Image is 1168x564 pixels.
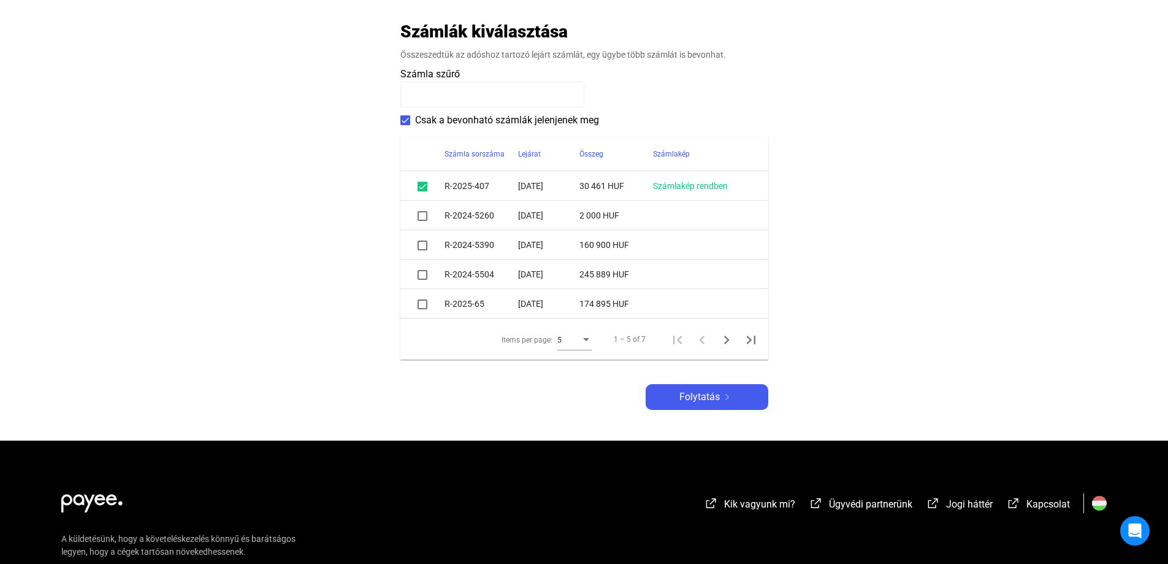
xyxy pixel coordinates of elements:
img: HU.svg [1092,496,1107,511]
td: R-2025-65 [445,289,518,319]
img: external-link-white [1006,497,1021,509]
span: 5 [557,336,562,344]
div: Számlakép [653,147,754,161]
button: Folytatásarrow-right-white [646,384,768,410]
div: Számla sorszáma [445,147,505,161]
span: Csak a bevonható számlák jelenjenek meg [415,113,599,128]
td: 2 000 HUF [579,201,653,230]
img: white-payee-white-dot.svg [61,487,123,512]
div: Open Intercom Messenger [1120,516,1150,546]
span: Ügyvédi partnerünk [829,498,912,510]
span: Számla szűrő [400,68,460,80]
div: Összeszedtük az adóshoz tartozó lejárt számlát, egy ügybe több számlát is bevonhat. [400,48,768,61]
div: Számlakép [653,147,690,161]
td: [DATE] [518,260,579,289]
span: Jogi háttér [946,498,993,510]
button: Last page [739,327,763,352]
button: Previous page [690,327,714,352]
a: Számlakép rendben [653,181,728,191]
div: Lejárat [518,147,541,161]
td: 174 895 HUF [579,289,653,319]
a: external-link-whiteKapcsolat [1006,500,1070,512]
span: Folytatás [679,390,720,404]
img: external-link-white [926,497,941,509]
span: Kapcsolat [1026,498,1070,510]
div: Számla sorszáma [445,147,518,161]
td: [DATE] [518,230,579,260]
td: R-2024-5390 [445,230,518,260]
td: [DATE] [518,289,579,319]
a: external-link-whiteJogi háttér [926,500,993,512]
div: Lejárat [518,147,579,161]
td: 245 889 HUF [579,260,653,289]
img: external-link-white [809,497,823,509]
img: arrow-right-white [720,394,735,400]
a: external-link-whiteÜgyvédi partnerünk [809,500,912,512]
div: Összeg [579,147,653,161]
div: 1 – 5 of 7 [614,332,646,347]
a: external-link-whiteKik vagyunk mi? [704,500,795,512]
h2: Számlák kiválasztása [400,21,568,42]
td: 30 461 HUF [579,171,653,201]
button: Next page [714,327,739,352]
div: Items per page: [502,333,552,347]
td: [DATE] [518,171,579,201]
span: Kik vagyunk mi? [724,498,795,510]
div: Összeg [579,147,603,161]
td: R-2025-407 [445,171,518,201]
td: R-2024-5504 [445,260,518,289]
td: [DATE] [518,201,579,230]
td: R-2024-5260 [445,201,518,230]
button: First page [665,327,690,352]
td: 160 900 HUF [579,230,653,260]
mat-select: Items per page: [557,332,592,347]
img: external-link-white [704,497,719,509]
